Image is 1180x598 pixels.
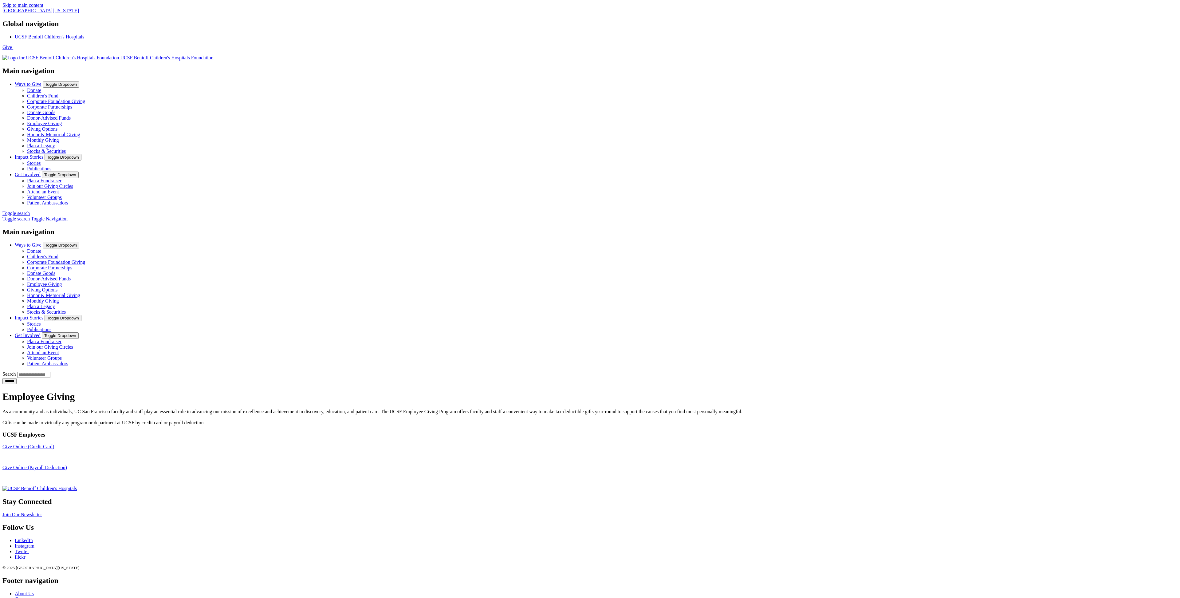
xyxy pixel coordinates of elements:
[27,350,59,355] a: Attend an Event
[27,309,66,315] a: Stocks & Securities
[27,344,73,350] a: Join our Giving Circles
[27,104,72,109] a: Corporate Partnerships
[2,216,30,221] span: Toggle search
[15,554,26,560] a: flickr
[27,115,71,121] a: Donor-Advised Funds
[2,55,119,61] img: Logo for UCSF Benioff Children's Hospitals Foundation
[15,154,43,160] a: Impact Stories
[27,276,71,281] a: Donor-Advised Funds
[27,93,58,98] a: Children's Fund
[31,216,68,221] span: Toggle Navigation
[2,67,1178,75] h2: Main navigation
[15,34,84,39] a: UCSF Benioff Children's Hospitals
[27,149,66,154] a: Stocks & Securities
[27,327,51,332] a: Publications
[27,143,55,148] a: Plan a Legacy
[15,315,43,320] a: Impact Stories
[2,565,80,570] small: © 2025 [GEOGRAPHIC_DATA][US_STATE]
[27,298,59,303] a: Monthly Giving
[27,304,55,309] a: Plan a Legacy
[27,137,59,143] a: Monthly Giving
[42,172,79,178] button: Toggle Dropdown
[27,160,41,166] a: Stories
[120,55,213,60] span: UCSF Benioff Children's Hospitals Foundation
[27,254,58,259] a: Children's Fund
[27,166,51,171] a: Publications
[2,8,79,13] a: [GEOGRAPHIC_DATA][US_STATE]
[27,339,61,344] a: Plan a Fundraiser
[2,45,13,50] a: Give
[15,242,41,248] a: Ways to Give
[2,512,42,517] a: Join Our Newsletter
[15,543,34,548] a: Instagram
[2,444,54,449] a: Give Online (Credit Card)
[2,523,1178,532] h2: Follow Us
[2,576,1178,585] h2: Footer navigation
[2,2,43,8] a: Skip to main content
[27,195,62,200] a: Volunteer Groups
[27,99,85,104] a: Corporate Foundation Giving
[2,55,214,60] a: UCSF Benioff Children's Hospitals Foundation
[2,228,1178,236] h2: Main navigation
[27,321,41,327] a: Stories
[27,361,68,366] a: Patient Ambassadors
[27,259,85,265] a: Corporate Foundation Giving
[27,287,57,292] a: Giving Options
[15,538,33,543] a: LinkedIn
[27,355,62,361] a: Volunteer Groups
[27,88,41,93] a: Donate
[42,332,79,339] button: Toggle Dropdown
[2,211,30,216] span: Toggle search
[45,315,81,321] button: Toggle Dropdown
[27,282,62,287] a: Employee Giving
[2,465,67,470] a: Give Online (Payroll Deduction)
[2,497,1178,506] h2: Stay Connected
[2,431,45,438] strong: UCSF Employees
[2,486,77,491] img: UCSF Benioff Children's Hospitals
[2,391,75,402] span: Employee Giving
[15,81,41,87] a: Ways to Give
[27,189,59,194] a: Attend an Event
[27,178,61,183] a: Plan a Fundraiser
[15,333,41,338] a: Get Involved
[27,184,73,189] a: Join our Giving Circles
[27,265,72,270] a: Corporate Partnerships
[27,126,57,132] a: Giving Options
[27,110,55,115] a: Donate Goods
[27,271,55,276] a: Donate Goods
[27,248,41,254] a: Donate
[27,132,80,137] a: Honor & Memorial Giving
[2,20,1178,28] h2: Global navigation
[2,371,16,377] label: Search
[43,242,80,248] button: Toggle Dropdown
[45,154,81,160] button: Toggle Dropdown
[15,549,29,554] a: Twitter
[15,591,34,596] a: About Us
[27,293,80,298] a: Honor & Memorial Giving
[27,200,68,205] a: Patient Ambassadors
[2,409,1178,426] p: As a community and as individuals, UC San Francisco faculty and staff play an essential role in a...
[27,121,62,126] a: Employee Giving
[15,172,41,177] a: Get Involved
[43,81,80,88] button: Toggle Dropdown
